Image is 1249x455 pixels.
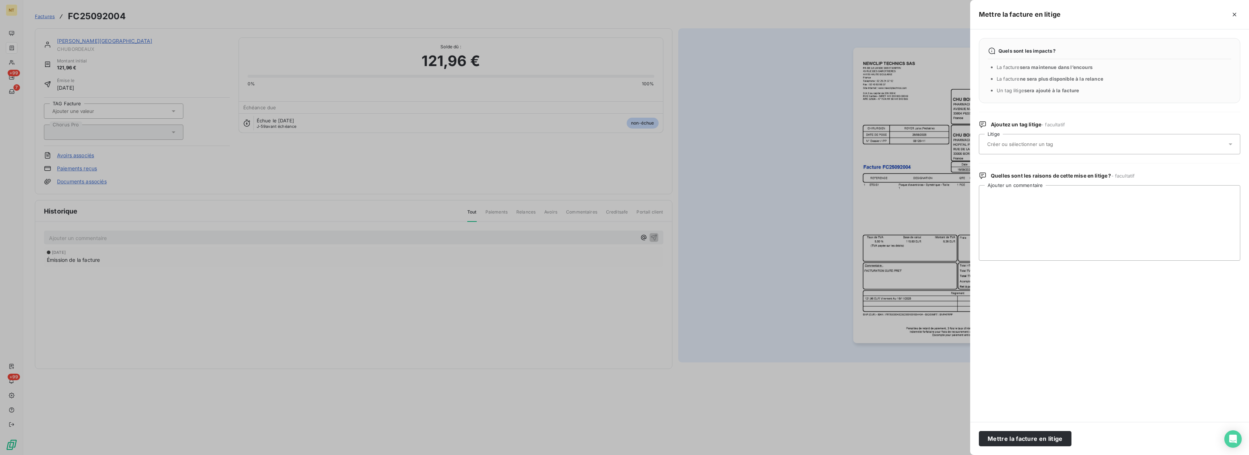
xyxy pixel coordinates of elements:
[979,9,1061,20] h5: Mettre la facture en litige
[986,141,1092,147] input: Créer ou sélectionner un tag
[997,64,1093,70] span: La facture
[997,76,1103,82] span: La facture
[1020,64,1093,70] span: sera maintenue dans l’encours
[998,48,1056,54] span: Quels sont les impacts ?
[1041,122,1065,127] span: - facultatif
[997,88,1079,93] span: Un tag litige
[991,172,1135,179] span: Quelles sont les raisons de cette mise en litige ?
[1024,88,1079,93] span: sera ajouté à la facture
[979,431,1071,446] button: Mettre la facture en litige
[1111,173,1135,179] span: - facultatif
[1020,76,1103,82] span: ne sera plus disponible à la relance
[991,121,1065,128] span: Ajoutez un tag litige
[1224,430,1242,448] div: Open Intercom Messenger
